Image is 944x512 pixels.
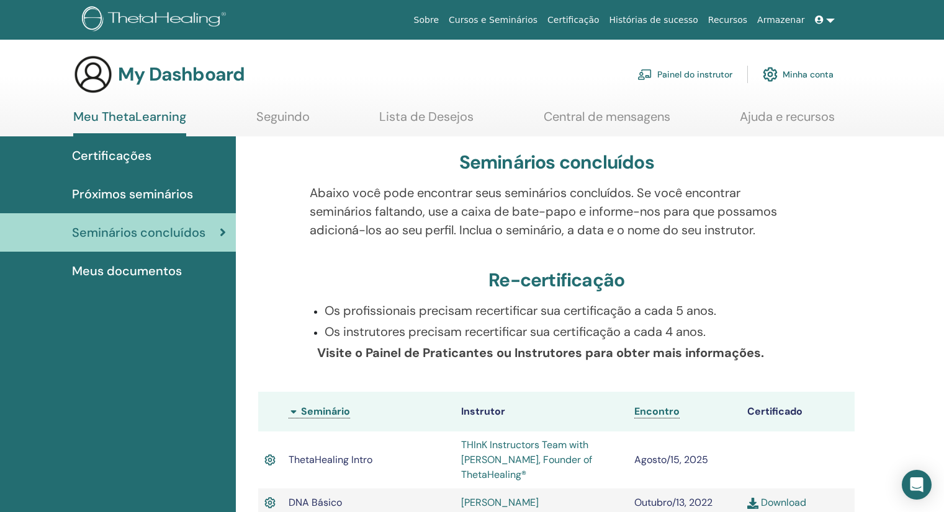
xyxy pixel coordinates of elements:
[461,438,592,481] a: THInK Instructors Team with [PERSON_NAME], Founder of ThetaHealing®
[72,262,182,280] span: Meus documentos
[72,223,205,242] span: Seminários concluídos
[325,322,804,341] p: Os instrutores precisam recertificar sua certificação a cada 4 anos.
[459,151,654,174] h3: Seminários concluídos
[740,109,835,133] a: Ajuda e recursos
[747,496,806,509] a: Download
[703,9,752,32] a: Recursos
[605,9,703,32] a: Histórias de sucesso
[902,470,932,500] div: Open Intercom Messenger
[72,146,151,165] span: Certificações
[544,109,670,133] a: Central de mensagens
[289,453,372,466] span: ThetaHealing Intro
[73,55,113,94] img: generic-user-icon.jpg
[752,9,809,32] a: Armazenar
[455,392,628,431] th: Instrutor
[763,64,778,85] img: cog.svg
[72,185,193,203] span: Próximos seminários
[461,496,539,509] a: [PERSON_NAME]
[264,495,276,511] img: Active Certificate
[82,6,230,34] img: logo.png
[118,63,245,86] h3: My Dashboard
[325,301,804,320] p: Os profissionais precisam recertificar sua certificação a cada 5 anos.
[409,9,444,32] a: Sobre
[444,9,542,32] a: Cursos e Seminários
[379,109,474,133] a: Lista de Desejos
[317,345,764,361] b: Visite o Painel de Praticantes ou Instrutores para obter mais informações.
[264,452,276,468] img: Active Certificate
[310,183,804,239] p: Abaixo você pode encontrar seus seminários concluídos. Se você encontrar seminários faltando, use...
[542,9,604,32] a: Certificação
[488,269,624,291] h3: Re-certificação
[628,431,742,488] td: Agosto/15, 2025
[73,109,186,136] a: Meu ThetaLearning
[637,61,732,88] a: Painel do instrutor
[256,109,310,133] a: Seguindo
[763,61,834,88] a: Minha conta
[634,405,680,418] span: Encontro
[289,496,342,509] span: DNA Básico
[637,69,652,80] img: chalkboard-teacher.svg
[634,405,680,418] a: Encontro
[747,498,758,509] img: download.svg
[741,392,855,431] th: Certificado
